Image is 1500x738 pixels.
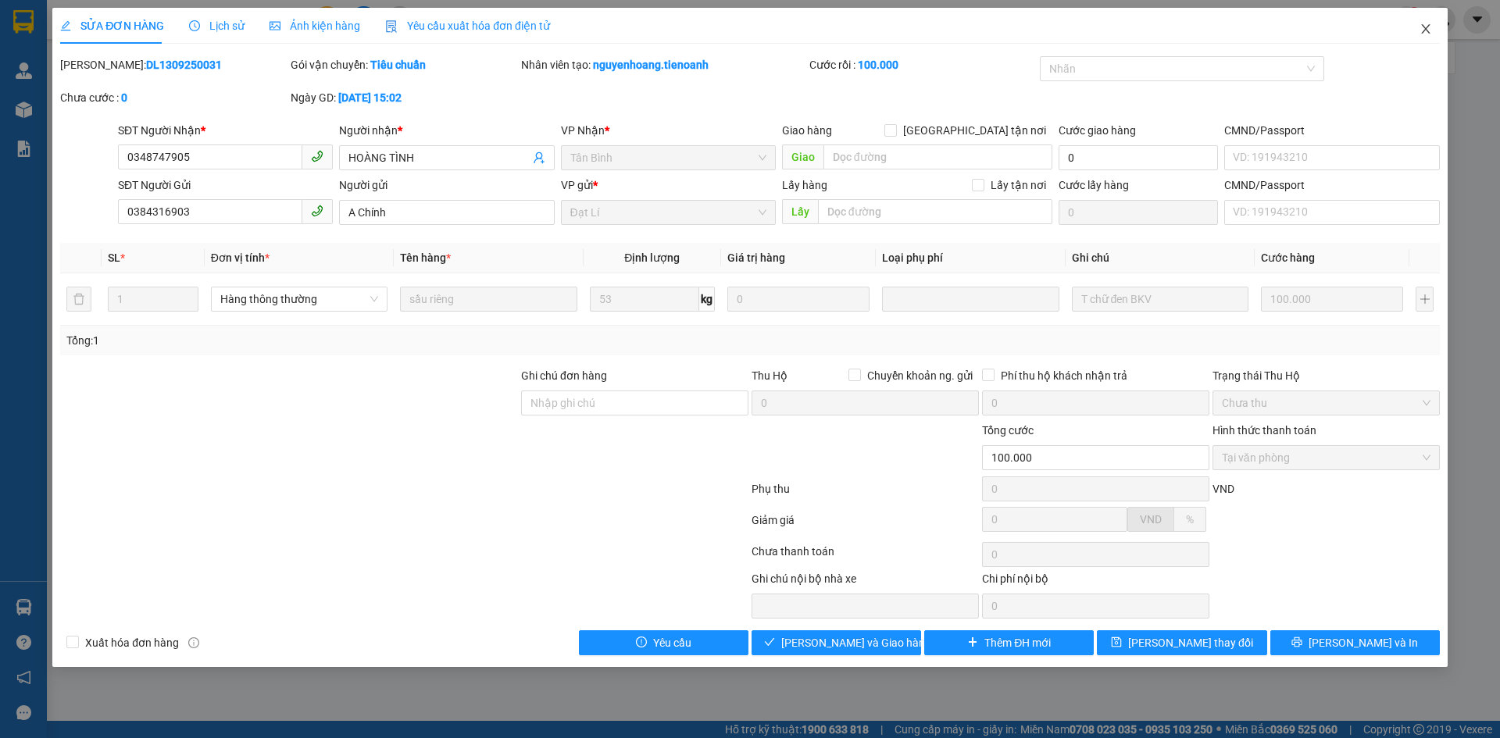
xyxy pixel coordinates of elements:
label: Cước giao hàng [1059,124,1136,137]
span: VP Nhận [561,124,605,137]
div: SĐT Người Gửi [118,176,333,194]
span: Lấy [782,199,818,224]
div: Ngày GD: [291,89,518,106]
input: Cước giao hàng [1059,145,1218,170]
span: [PERSON_NAME] và Giao hàng [781,634,931,651]
span: Yêu cầu xuất hóa đơn điện tử [385,20,550,32]
span: save [1111,636,1122,649]
input: 0 [727,287,870,312]
span: kg [699,287,715,312]
span: Lịch sử [189,20,245,32]
button: exclamation-circleYêu cầu [579,630,748,655]
input: Dọc đường [823,144,1052,169]
span: Ảnh kiện hàng [270,20,360,32]
span: Giao hàng [782,124,832,137]
span: printer [1291,636,1302,649]
input: Cước lấy hàng [1059,200,1218,225]
div: SĐT Người Nhận [118,122,333,139]
span: Phí thu hộ khách nhận trả [995,367,1134,384]
div: VP gửi [561,176,776,194]
span: Giá trị hàng [727,251,785,264]
button: plus [1416,287,1433,312]
span: Tên hàng [400,251,451,264]
span: picture [270,20,280,31]
div: Phụ thu [750,480,980,508]
span: edit [60,20,71,31]
div: Chi phí nội bộ [982,570,1209,594]
span: Hàng thông thường [220,287,378,311]
span: Giao [782,144,823,169]
div: [PERSON_NAME]: [60,56,287,73]
div: Tổng: 1 [66,332,579,349]
b: nguyenhoang.tienoanh [593,59,709,71]
span: Tân Bình [570,146,766,169]
span: [PERSON_NAME] thay đổi [1128,634,1253,651]
span: Chưa thu [1222,391,1430,415]
span: Tại văn phòng [1222,446,1430,469]
button: delete [66,287,91,312]
b: 100.000 [858,59,898,71]
div: CMND/Passport [1224,122,1439,139]
div: Nhân viên tạo: [521,56,806,73]
span: Yêu cầu [653,634,691,651]
input: Ghi Chú [1072,287,1248,312]
span: SỬA ĐƠN HÀNG [60,20,164,32]
th: Ghi chú [1066,243,1255,273]
span: check [764,636,775,649]
div: Người nhận [339,122,554,139]
span: Định lượng [624,251,680,264]
span: Chuyển khoản ng. gửi [861,367,979,384]
div: Trạng thái Thu Hộ [1212,367,1440,384]
span: Tổng cước [982,424,1034,437]
span: Cước hàng [1261,251,1315,264]
div: CMND/Passport [1224,176,1439,194]
span: Thêm ĐH mới [984,634,1051,651]
span: Thu Hộ [752,369,787,382]
b: [DATE] 15:02 [338,91,402,104]
div: Người gửi [339,176,554,194]
span: Đơn vị tính [211,251,270,264]
button: printer[PERSON_NAME] và In [1270,630,1440,655]
span: phone [311,205,323,217]
b: Tiêu chuẩn [370,59,426,71]
input: VD: Bàn, Ghế [400,287,577,312]
div: Giảm giá [750,512,980,539]
span: [GEOGRAPHIC_DATA] tận nơi [897,122,1052,139]
span: % [1186,513,1194,526]
div: Cước rồi : [809,56,1037,73]
span: [PERSON_NAME] và In [1309,634,1418,651]
div: Gói vận chuyển: [291,56,518,73]
span: clock-circle [189,20,200,31]
span: VND [1212,483,1234,495]
span: exclamation-circle [636,636,647,649]
div: Chưa cước : [60,89,287,106]
label: Ghi chú đơn hàng [521,369,607,382]
label: Cước lấy hàng [1059,179,1129,191]
span: info-circle [188,637,199,648]
span: close [1420,23,1432,35]
button: Close [1404,8,1448,52]
span: phone [311,150,323,162]
button: save[PERSON_NAME] thay đổi [1097,630,1266,655]
div: Chưa thanh toán [750,543,980,570]
b: 0 [121,91,127,104]
span: user-add [533,152,545,164]
input: Dọc đường [818,199,1052,224]
span: plus [967,636,978,649]
span: Lấy tận nơi [984,176,1052,194]
img: icon [385,20,398,33]
input: 0 [1261,287,1403,312]
input: Ghi chú đơn hàng [521,390,748,415]
span: SL [108,251,120,264]
div: Ghi chú nội bộ nhà xe [752,570,979,594]
button: plusThêm ĐH mới [924,630,1094,655]
span: Đạt Lí [570,201,766,224]
span: VND [1140,513,1162,526]
button: check[PERSON_NAME] và Giao hàng [752,630,921,655]
b: DL1309250031 [146,59,222,71]
th: Loại phụ phí [876,243,1065,273]
span: Lấy hàng [782,179,827,191]
span: Xuất hóa đơn hàng [79,634,185,651]
label: Hình thức thanh toán [1212,424,1316,437]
